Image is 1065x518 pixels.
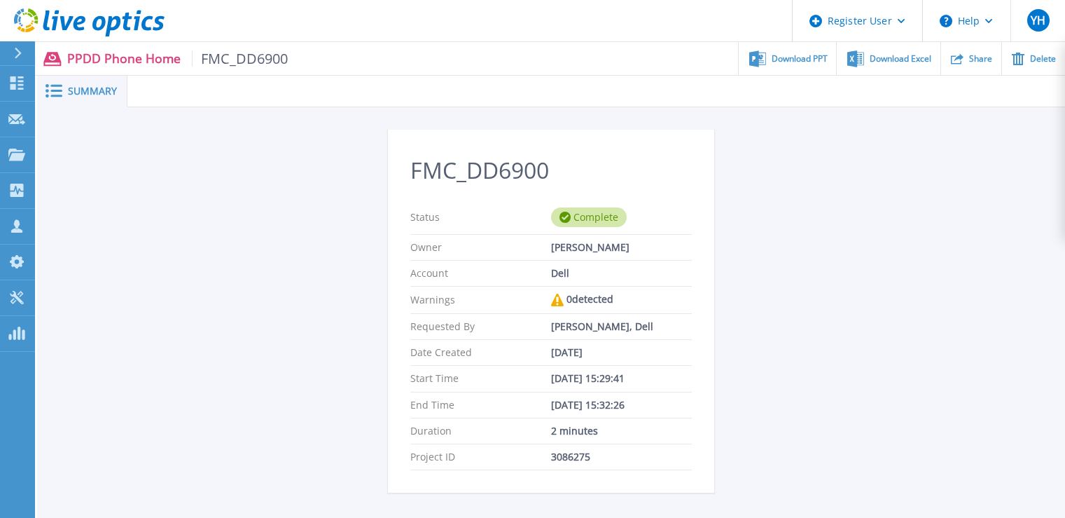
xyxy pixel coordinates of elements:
div: [DATE] 15:29:41 [551,373,692,384]
p: End Time [410,400,551,411]
p: Date Created [410,347,551,358]
div: Dell [551,268,692,279]
span: Summary [68,86,117,96]
div: [DATE] [551,347,692,358]
p: Warnings [410,294,551,306]
h2: FMC_DD6900 [410,158,692,184]
p: Start Time [410,373,551,384]
p: Owner [410,242,551,253]
div: 0 detected [551,294,692,306]
p: Requested By [410,321,551,332]
div: Complete [551,207,627,227]
p: Account [410,268,551,279]
p: PPDD Phone Home [67,50,288,67]
div: [DATE] 15:32:26 [551,400,692,411]
span: FMC_DD6900 [192,50,288,67]
p: Status [410,207,551,227]
span: Download Excel [870,55,931,63]
span: Share [969,55,992,63]
span: Download PPT [772,55,828,63]
div: [PERSON_NAME], Dell [551,321,692,332]
p: Duration [410,425,551,437]
div: 3086275 [551,451,692,463]
div: [PERSON_NAME] [551,242,692,253]
span: YH [1031,15,1045,26]
div: 2 minutes [551,425,692,437]
span: Delete [1030,55,1056,63]
p: Project ID [410,451,551,463]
